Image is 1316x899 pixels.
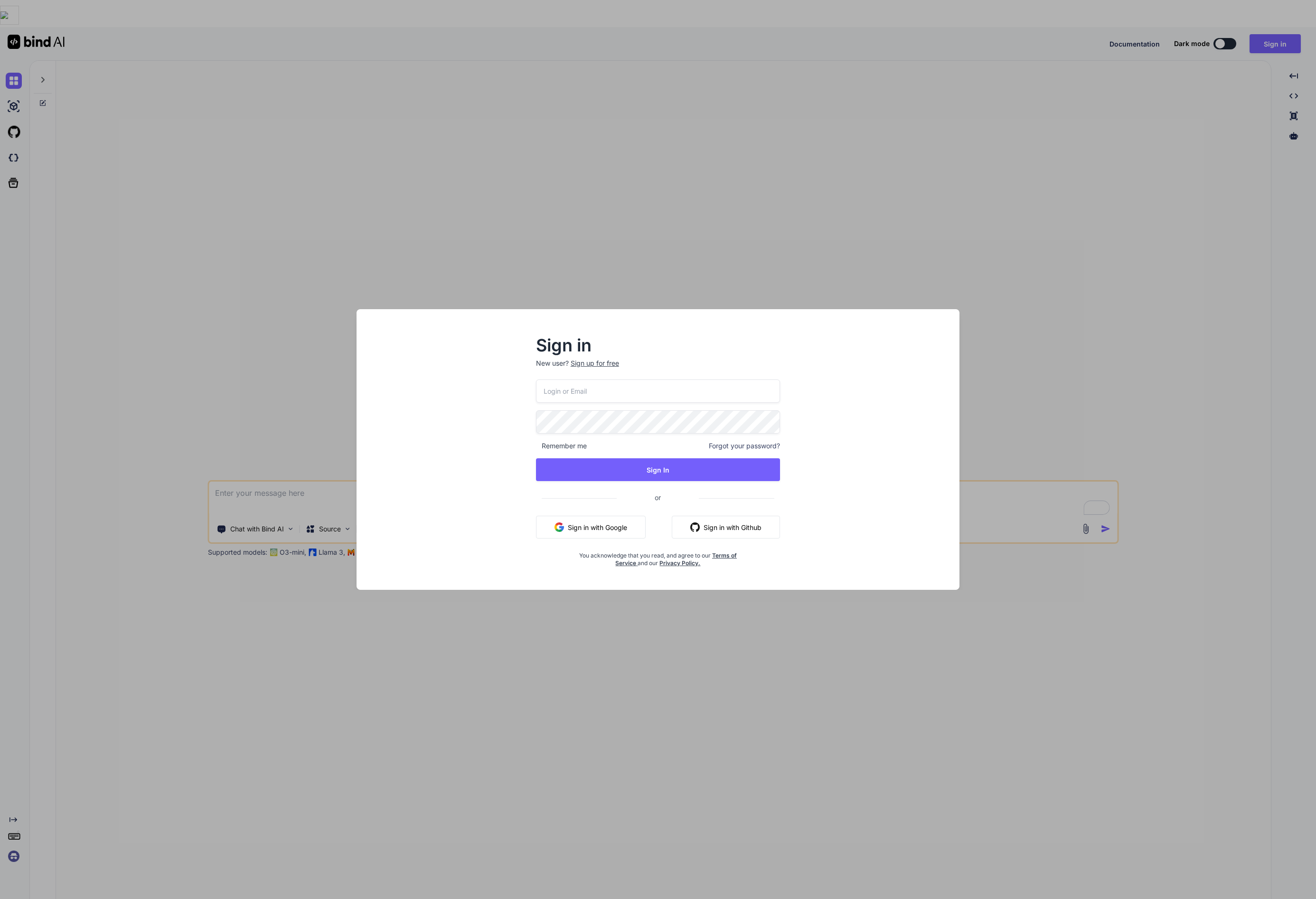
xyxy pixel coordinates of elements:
[615,552,737,567] a: Terms of Service
[536,516,646,539] button: Sign in with Google
[577,546,740,567] div: You acknowledge that you read, and agree to our and our
[690,522,700,532] img: github
[672,516,780,539] button: Sign in with Github
[571,359,619,368] div: Sign up for free
[617,486,699,509] span: or
[555,522,564,532] img: google
[659,559,700,567] a: Privacy Policy.
[536,359,780,379] p: New user?
[709,441,780,451] span: Forgot your password?
[536,338,780,353] h2: Sign in
[536,441,587,451] span: Remember me
[536,379,780,403] input: Login or Email
[536,458,780,481] button: Sign In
